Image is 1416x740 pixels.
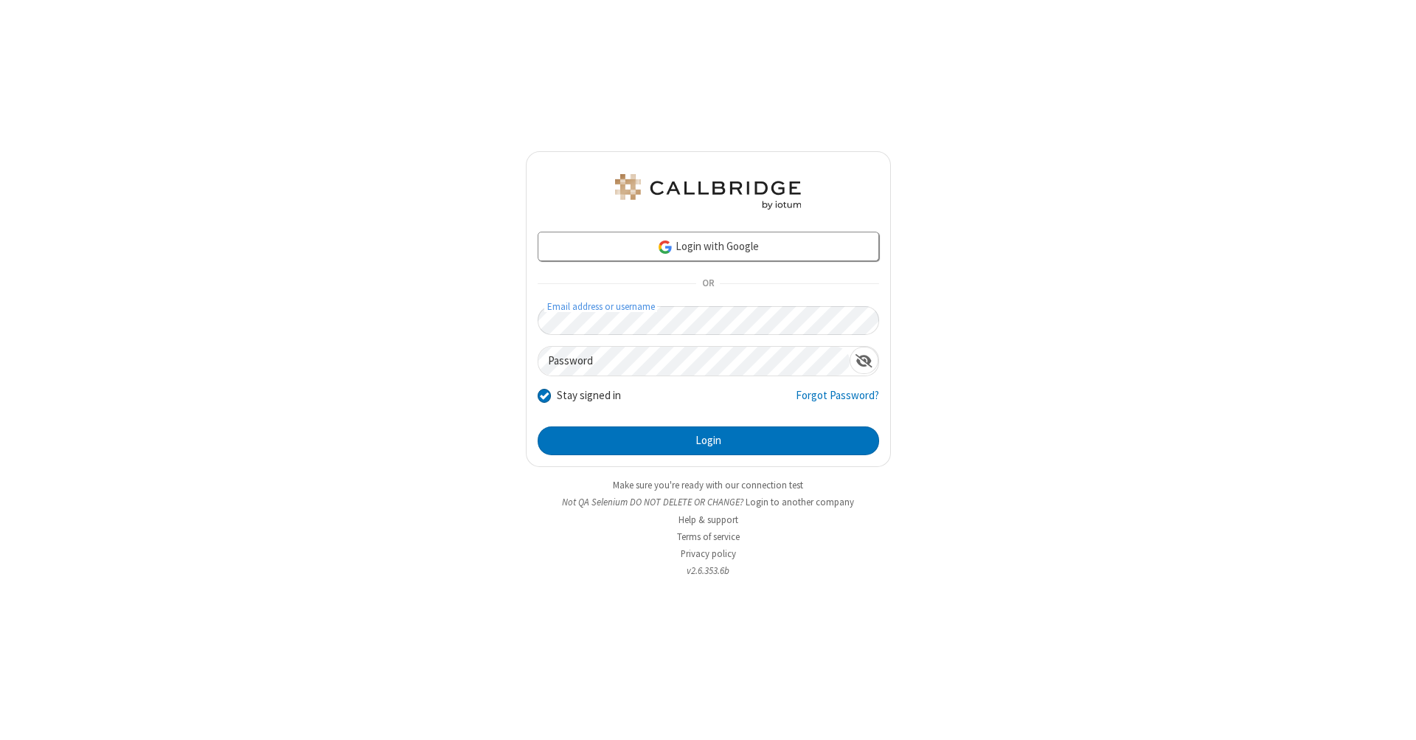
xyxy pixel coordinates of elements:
input: Email address or username [538,306,879,335]
a: Login with Google [538,232,879,261]
img: google-icon.png [657,239,673,255]
span: OR [696,274,720,294]
a: Help & support [678,513,738,526]
label: Stay signed in [557,387,621,404]
button: Login to another company [746,495,854,509]
button: Login [538,426,879,456]
input: Password [538,347,850,376]
li: v2.6.353.6b [526,564,891,578]
li: Not QA Selenium DO NOT DELETE OR CHANGE? [526,495,891,509]
img: QA Selenium DO NOT DELETE OR CHANGE [612,174,804,210]
a: Forgot Password? [796,387,879,415]
div: Show password [850,347,878,374]
a: Terms of service [677,530,740,543]
a: Make sure you're ready with our connection test [613,479,803,491]
a: Privacy policy [681,547,736,560]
